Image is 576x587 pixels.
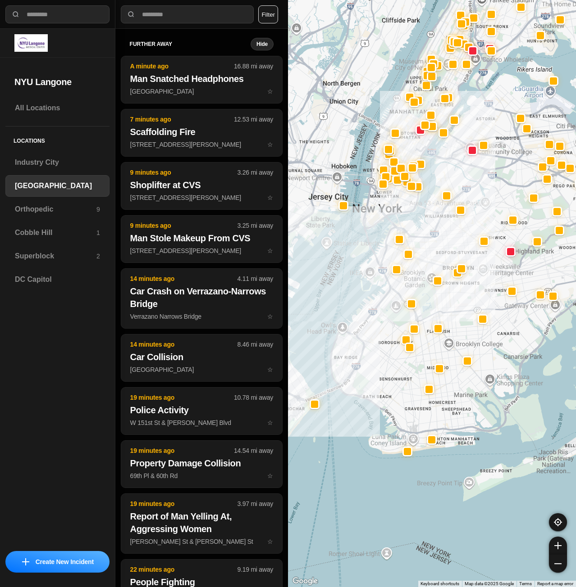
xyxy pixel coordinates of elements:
[267,419,273,426] span: star
[130,41,251,48] h5: further away
[130,499,238,508] p: 19 minutes ago
[130,404,273,416] h2: Police Activity
[15,181,100,191] h3: [GEOGRAPHIC_DATA]
[121,215,283,263] button: 9 minutes ago3.25 mi awayMan Stole Makeup From CVS[STREET_ADDRESS][PERSON_NAME]star
[130,87,273,96] p: [GEOGRAPHIC_DATA]
[234,446,273,455] p: 14.54 mi away
[130,193,273,202] p: [STREET_ADDRESS][PERSON_NAME]
[130,72,273,85] h2: Man Snatched Headphones
[121,493,283,554] button: 19 minutes ago3.97 mi awayReport of Man Yelling At, Aggressing Women[PERSON_NAME] St & [PERSON_NA...
[549,555,567,573] button: zoom-out
[14,76,101,88] h2: NYU Langone
[121,194,283,201] a: 9 minutes ago3.26 mi awayShoplifter at CVS[STREET_ADDRESS][PERSON_NAME]star
[130,510,273,535] h2: Report of Man Yelling At, Aggressing Women
[15,103,100,113] h3: All Locations
[290,575,320,587] a: Open this area in Google Maps (opens a new window)
[465,581,514,586] span: Map data ©2025 Google
[127,10,136,19] img: search
[267,141,273,148] span: star
[290,575,320,587] img: Google
[121,472,283,479] a: 19 minutes ago14.54 mi awayProperty Damage Collision69th Pl & 60th Rdstar
[238,499,273,508] p: 3.97 mi away
[238,221,273,230] p: 3.25 mi away
[267,366,273,373] span: star
[130,62,234,71] p: A minute ago
[130,471,273,480] p: 69th Pl & 60th Rd
[130,351,273,363] h2: Car Collision
[96,228,100,237] p: 1
[519,581,532,586] a: Terms (opens in new tab)
[121,247,283,254] a: 9 minutes ago3.25 mi awayMan Stole Makeup From CVS[STREET_ADDRESS][PERSON_NAME]star
[238,340,273,349] p: 8.46 mi away
[238,168,273,177] p: 3.26 mi away
[5,97,110,119] a: All Locations
[130,168,238,177] p: 9 minutes ago
[130,537,273,546] p: [PERSON_NAME] St & [PERSON_NAME] St
[15,157,100,168] h3: Industry City
[15,251,96,262] h3: Superblock
[130,418,273,427] p: W 151st St & [PERSON_NAME] Blvd
[5,222,110,244] a: Cobble Hill1
[258,5,278,23] button: Filter
[234,115,273,124] p: 12.53 mi away
[130,340,238,349] p: 14 minutes ago
[234,62,273,71] p: 16.88 mi away
[267,538,273,545] span: star
[238,274,273,283] p: 4.11 mi away
[256,41,268,48] small: Hide
[267,194,273,201] span: star
[11,10,20,19] img: search
[130,446,234,455] p: 19 minutes ago
[130,126,273,138] h2: Scaffolding Fire
[121,87,283,95] a: A minute ago16.88 mi awayMan Snatched Headphones[GEOGRAPHIC_DATA]star
[130,274,238,283] p: 14 minutes ago
[15,204,96,215] h3: Orthopedic
[121,56,283,104] button: A minute ago16.88 mi awayMan Snatched Headphones[GEOGRAPHIC_DATA]star
[130,393,234,402] p: 19 minutes ago
[238,565,273,574] p: 9.19 mi away
[130,285,273,310] h2: Car Crash on Verrazano-Narrows Bridge
[14,34,48,52] img: logo
[130,115,234,124] p: 7 minutes ago
[5,126,110,152] h5: Locations
[121,419,283,426] a: 19 minutes ago10.78 mi awayPolice ActivityW 151st St & [PERSON_NAME] Blvdstar
[15,227,96,238] h3: Cobble Hill
[554,518,562,526] img: recenter
[121,387,283,435] button: 19 minutes ago10.78 mi awayPolice ActivityW 151st St & [PERSON_NAME] Blvdstar
[130,246,273,255] p: [STREET_ADDRESS][PERSON_NAME]
[121,268,283,329] button: 14 minutes ago4.11 mi awayCar Crash on Verrazano-Narrows BridgeVerrazano Narrows Bridgestar
[130,140,273,149] p: [STREET_ADDRESS][PERSON_NAME]
[121,312,283,320] a: 14 minutes ago4.11 mi awayCar Crash on Verrazano-Narrows BridgeVerrazano Narrows Bridgestar
[130,312,273,321] p: Verrazano Narrows Bridge
[22,558,29,565] img: icon
[421,581,459,587] button: Keyboard shortcuts
[267,88,273,95] span: star
[130,365,273,374] p: [GEOGRAPHIC_DATA]
[121,109,283,157] button: 7 minutes ago12.53 mi awayScaffolding Fire[STREET_ADDRESS][PERSON_NAME]star
[5,245,110,267] a: Superblock2
[15,274,100,285] h3: DC Capitol
[121,334,283,382] button: 14 minutes ago8.46 mi awayCar Collision[GEOGRAPHIC_DATA]star
[5,269,110,290] a: DC Capitol
[5,199,110,220] a: Orthopedic9
[130,179,273,191] h2: Shoplifter at CVS
[121,162,283,210] button: 9 minutes ago3.26 mi awayShoplifter at CVS[STREET_ADDRESS][PERSON_NAME]star
[554,560,562,567] img: zoom-out
[121,537,283,545] a: 19 minutes ago3.97 mi awayReport of Man Yelling At, Aggressing Women[PERSON_NAME] St & [PERSON_NA...
[549,513,567,531] button: recenter
[96,252,100,261] p: 2
[5,152,110,173] a: Industry City
[121,140,283,148] a: 7 minutes ago12.53 mi awayScaffolding Fire[STREET_ADDRESS][PERSON_NAME]star
[267,247,273,254] span: star
[130,232,273,244] h2: Man Stole Makeup From CVS
[130,221,238,230] p: 9 minutes ago
[36,557,94,566] p: Create New Incident
[96,205,100,214] p: 9
[251,38,274,50] button: Hide
[234,393,273,402] p: 10.78 mi away
[121,366,283,373] a: 14 minutes ago8.46 mi awayCar Collision[GEOGRAPHIC_DATA]star
[5,551,110,573] button: iconCreate New Incident
[130,565,238,574] p: 22 minutes ago
[130,457,273,470] h2: Property Damage Collision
